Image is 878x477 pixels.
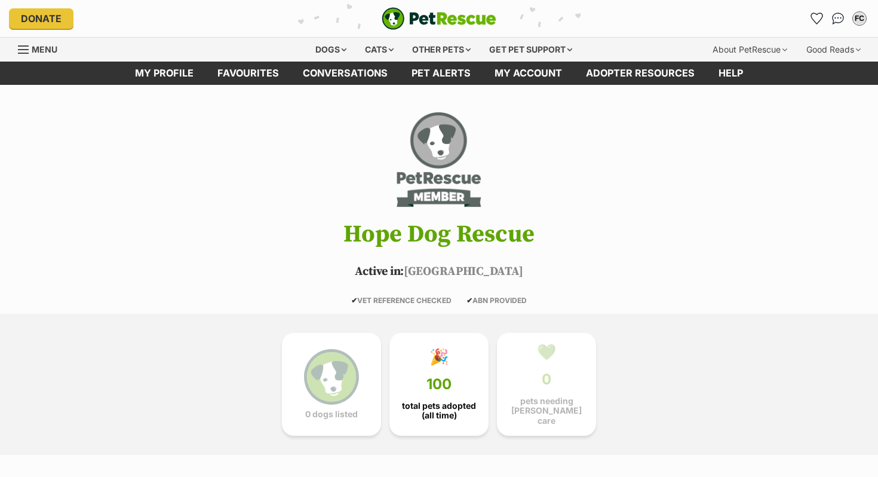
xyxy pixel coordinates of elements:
[9,8,73,29] a: Donate
[351,296,357,305] icon: ✔
[497,333,596,436] a: 💚 0 pets needing [PERSON_NAME] care
[537,343,556,361] div: 💚
[382,7,496,30] a: PetRescue
[32,44,57,54] span: Menu
[507,396,586,425] span: pets needing [PERSON_NAME] care
[307,38,355,62] div: Dogs
[357,38,402,62] div: Cats
[18,38,66,59] a: Menu
[481,38,581,62] div: Get pet support
[798,38,869,62] div: Good Reads
[707,62,755,85] a: Help
[282,333,381,436] a: 0 dogs listed
[828,9,848,28] a: Conversations
[832,13,845,25] img: chat-41dd97257d64d25036548639549fe6c8038ab92f7586957e7f3b1b290dea8141.svg
[429,348,449,366] div: 🎉
[351,296,452,305] span: VET REFERENCE CHECKED
[542,371,551,388] span: 0
[389,333,489,436] a: 🎉 100 total pets adopted (all time)
[400,62,483,85] a: Pet alerts
[123,62,205,85] a: My profile
[305,409,358,419] span: 0 dogs listed
[854,13,865,25] div: FC
[205,62,291,85] a: Favourites
[466,296,472,305] icon: ✔
[574,62,707,85] a: Adopter resources
[483,62,574,85] a: My account
[704,38,796,62] div: About PetRescue
[291,62,400,85] a: conversations
[426,376,452,393] span: 100
[466,296,527,305] span: ABN PROVIDED
[355,264,404,279] span: Active in:
[400,401,478,420] span: total pets adopted (all time)
[394,109,484,210] img: Hope Dog Rescue
[404,38,479,62] div: Other pets
[304,349,359,404] img: petrescue-icon-eee76f85a60ef55c4a1927667547b313a7c0e82042636edf73dce9c88f694885.svg
[807,9,869,28] ul: Account quick links
[850,9,869,28] button: My account
[382,7,496,30] img: logo-e224e6f780fb5917bec1dbf3a21bbac754714ae5b6737aabdf751b685950b380.svg
[807,9,826,28] a: Favourites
